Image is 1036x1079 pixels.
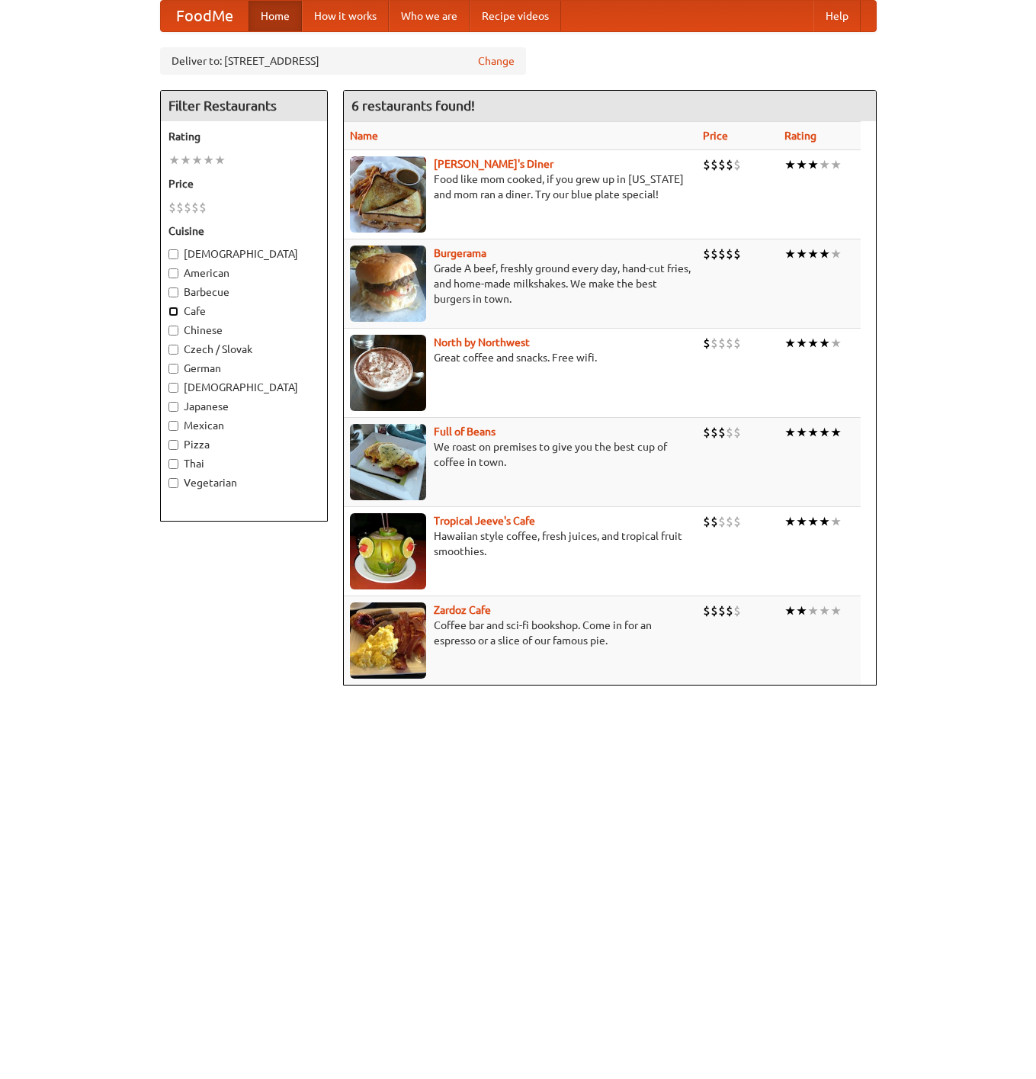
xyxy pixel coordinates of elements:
[168,268,178,278] input: American
[168,129,319,144] h5: Rating
[703,513,710,530] li: $
[733,424,741,441] li: $
[813,1,861,31] a: Help
[168,199,176,216] li: $
[350,602,426,679] img: zardoz.jpg
[199,199,207,216] li: $
[168,307,178,316] input: Cafe
[168,303,319,319] label: Cafe
[830,156,842,173] li: ★
[350,246,426,322] img: burgerama.jpg
[733,246,741,262] li: $
[807,156,819,173] li: ★
[168,402,178,412] input: Japanese
[302,1,389,31] a: How it works
[796,424,807,441] li: ★
[733,602,741,619] li: $
[733,335,741,352] li: $
[796,335,807,352] li: ★
[718,602,726,619] li: $
[434,336,530,348] a: North by Northwest
[168,459,178,469] input: Thai
[160,47,526,75] div: Deliver to: [STREET_ADDRESS]
[350,350,691,365] p: Great coffee and snacks. Free wifi.
[830,246,842,262] li: ★
[191,199,199,216] li: $
[819,602,830,619] li: ★
[161,1,249,31] a: FoodMe
[203,152,214,169] li: ★
[350,261,691,307] p: Grade A beef, freshly ground every day, hand-cut fries, and home-made milkshakes. We make the bes...
[710,424,718,441] li: $
[168,152,180,169] li: ★
[819,246,830,262] li: ★
[478,53,515,69] a: Change
[350,424,426,500] img: beans.jpg
[819,424,830,441] li: ★
[796,602,807,619] li: ★
[191,152,203,169] li: ★
[350,618,691,648] p: Coffee bar and sci-fi bookshop. Come in for an espresso or a slice of our famous pie.
[718,335,726,352] li: $
[784,424,796,441] li: ★
[168,421,178,431] input: Mexican
[784,246,796,262] li: ★
[389,1,470,31] a: Who we are
[350,335,426,411] img: north.jpg
[703,424,710,441] li: $
[830,513,842,530] li: ★
[434,425,496,438] a: Full of Beans
[168,456,319,471] label: Thai
[161,91,327,121] h4: Filter Restaurants
[434,247,486,259] a: Burgerama
[796,246,807,262] li: ★
[168,361,319,376] label: German
[470,1,561,31] a: Recipe videos
[168,437,319,452] label: Pizza
[350,439,691,470] p: We roast on premises to give you the best cup of coffee in town.
[807,424,819,441] li: ★
[784,335,796,352] li: ★
[703,335,710,352] li: $
[168,342,319,357] label: Czech / Slovak
[434,604,491,616] a: Zardoz Cafe
[168,223,319,239] h5: Cuisine
[180,152,191,169] li: ★
[168,478,178,488] input: Vegetarian
[168,345,178,355] input: Czech / Slovak
[807,513,819,530] li: ★
[703,130,728,142] a: Price
[214,152,226,169] li: ★
[718,513,726,530] li: $
[703,246,710,262] li: $
[710,246,718,262] li: $
[784,602,796,619] li: ★
[718,156,726,173] li: $
[168,380,319,395] label: [DEMOGRAPHIC_DATA]
[819,513,830,530] li: ★
[807,335,819,352] li: ★
[703,602,710,619] li: $
[819,335,830,352] li: ★
[350,156,426,233] img: sallys.jpg
[350,130,378,142] a: Name
[434,158,553,170] a: [PERSON_NAME]'s Diner
[168,364,178,374] input: German
[249,1,302,31] a: Home
[726,156,733,173] li: $
[168,323,319,338] label: Chinese
[168,326,178,336] input: Chinese
[184,199,191,216] li: $
[726,246,733,262] li: $
[168,475,319,490] label: Vegetarian
[350,528,691,559] p: Hawaiian style coffee, fresh juices, and tropical fruit smoothies.
[703,156,710,173] li: $
[784,513,796,530] li: ★
[733,156,741,173] li: $
[796,156,807,173] li: ★
[168,176,319,191] h5: Price
[434,515,535,527] a: Tropical Jeeve's Cafe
